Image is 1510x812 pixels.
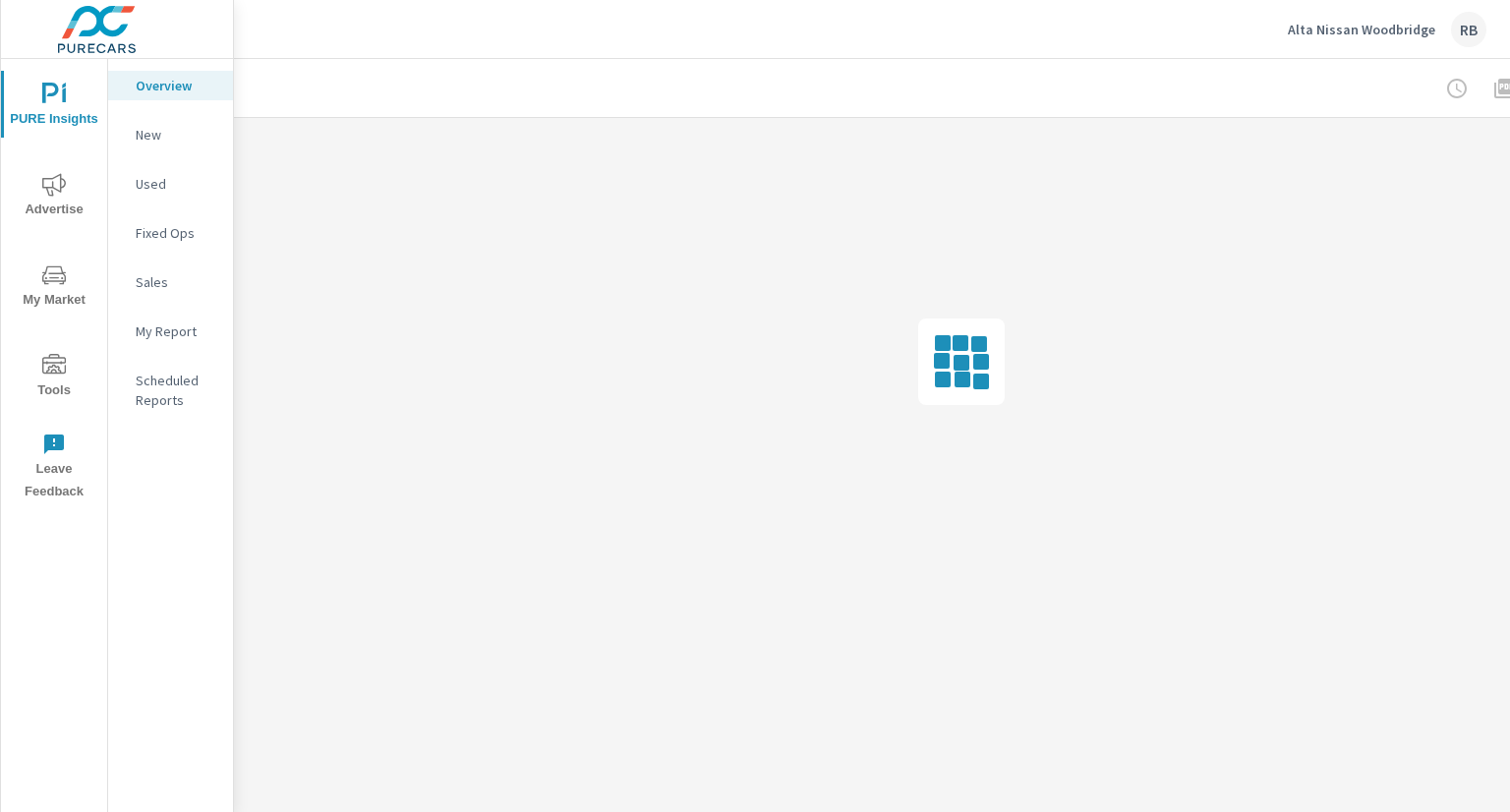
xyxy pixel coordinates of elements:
span: Leave Feedback [7,433,101,503]
span: Advertise [7,173,101,221]
span: My Market [7,263,101,312]
div: New [108,120,233,149]
p: New [136,125,217,145]
div: Sales [108,267,233,297]
div: Scheduled Reports [108,366,233,415]
p: Used [136,174,217,194]
p: Alta Nissan Woodbridge [1288,21,1435,38]
div: nav menu [1,59,107,511]
p: Scheduled Reports [136,371,217,410]
div: Overview [108,71,233,100]
div: RB [1451,12,1486,47]
span: Tools [7,354,101,402]
span: PURE Insights [7,83,101,131]
div: Fixed Ops [108,218,233,248]
div: Used [108,169,233,199]
div: My Report [108,317,233,346]
p: Sales [136,272,217,292]
p: Overview [136,76,217,95]
p: My Report [136,321,217,341]
p: Fixed Ops [136,223,217,243]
